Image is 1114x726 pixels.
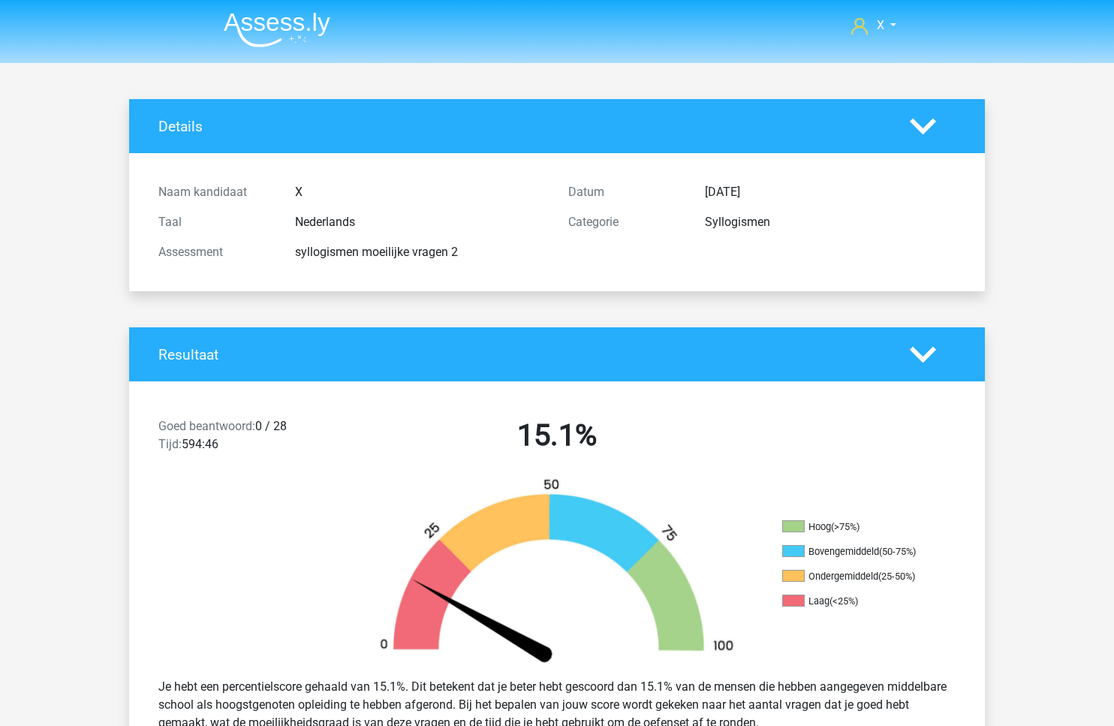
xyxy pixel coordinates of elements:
[158,118,887,135] h4: Details
[782,545,932,559] li: Bovengemiddeld
[284,183,557,201] div: X
[147,213,284,231] div: Taal
[363,417,751,453] h2: 15.1%
[158,346,887,363] h4: Resultaat
[782,595,932,608] li: Laag
[877,18,884,32] span: X
[782,570,932,583] li: Ondergemiddeld
[831,521,860,532] div: (>75%)
[879,546,916,557] div: (50-75%)
[158,437,182,451] span: Tijd:
[694,213,967,231] div: Syllogismen
[829,595,858,607] div: (<25%)
[694,183,967,201] div: [DATE]
[147,417,352,459] div: 0 / 28 594:46
[147,243,284,261] div: Assessment
[557,183,694,201] div: Datum
[845,17,902,35] a: X
[878,571,915,582] div: (25-50%)
[224,12,330,47] img: Assessly
[354,477,760,666] img: 15.e49b5196f544.png
[158,419,255,433] span: Goed beantwoord:
[782,520,932,534] li: Hoog
[284,243,557,261] div: syllogismen moeilijke vragen 2
[147,183,284,201] div: Naam kandidaat
[284,213,557,231] div: Nederlands
[557,213,694,231] div: Categorie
